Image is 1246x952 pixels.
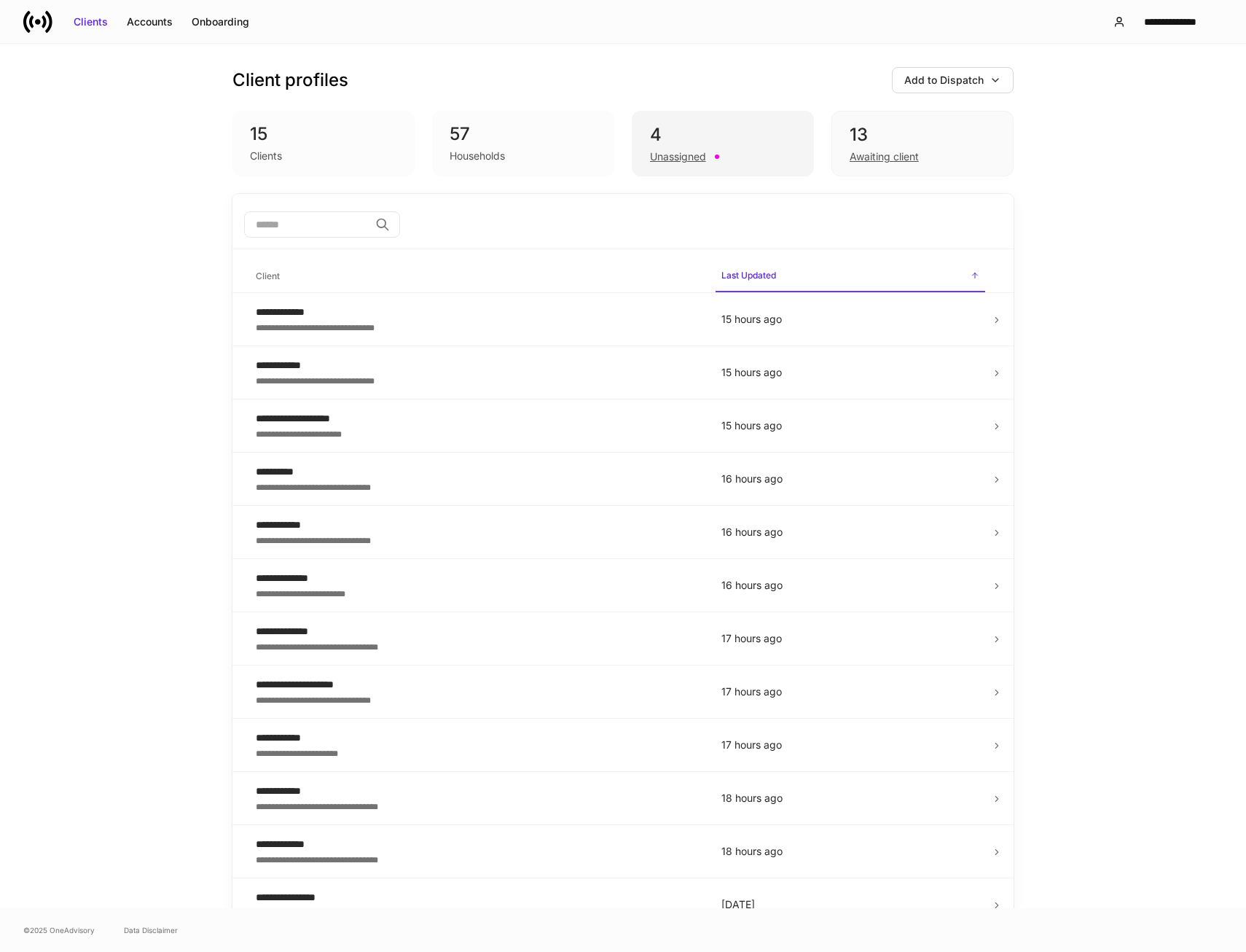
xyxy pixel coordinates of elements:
button: Onboarding [182,10,259,34]
p: 15 hours ago [721,418,979,433]
h6: Client [256,269,280,283]
p: 15 hours ago [721,365,979,380]
div: 4Unassigned [632,111,814,176]
span: Last Updated [716,261,985,292]
h6: Last Updated [721,268,776,282]
div: Unassigned [650,149,706,164]
div: Awaiting client [850,149,919,164]
div: 13 [850,123,995,147]
p: 17 hours ago [721,684,979,699]
p: 15 hours ago [721,312,979,327]
p: 17 hours ago [721,631,979,646]
p: [DATE] [721,897,979,912]
div: 13Awaiting client [831,111,1014,176]
p: 16 hours ago [721,472,979,486]
p: 16 hours ago [721,578,979,593]
div: Onboarding [192,15,249,29]
div: 15 [250,122,397,146]
button: Accounts [117,10,182,34]
span: Client [250,262,704,292]
div: 4 [650,123,796,147]
p: 18 hours ago [721,791,979,805]
p: 16 hours ago [721,525,979,539]
div: 57 [450,122,597,146]
span: © 2025 OneAdvisory [23,924,95,936]
div: Accounts [127,15,173,29]
button: Add to Dispatch [892,67,1014,93]
p: 18 hours ago [721,844,979,859]
div: Add to Dispatch [904,73,984,87]
h3: Client profiles [232,69,348,92]
div: Clients [250,149,282,163]
a: Data Disclaimer [124,924,178,936]
div: Clients [74,15,108,29]
p: 17 hours ago [721,738,979,752]
div: Households [450,149,505,163]
button: Clients [64,10,117,34]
